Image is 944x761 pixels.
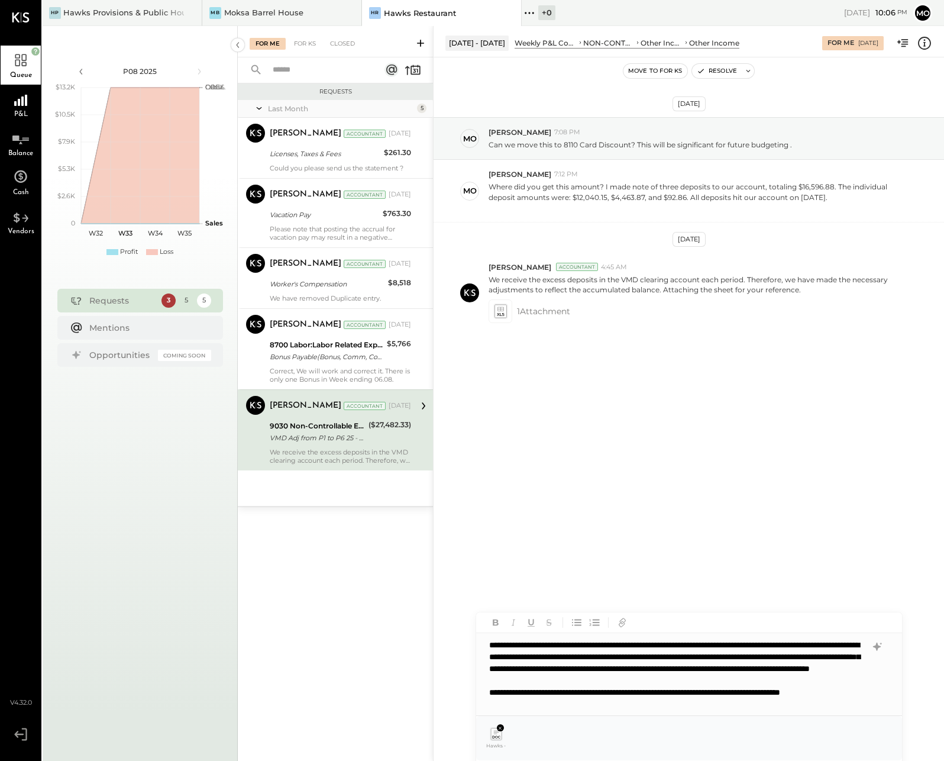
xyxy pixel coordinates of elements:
[541,615,557,630] button: Strikethrough
[270,367,411,383] div: Correct, We will work and correct it. There is only one Bonus in Week ending 06.08.
[389,259,411,269] div: [DATE]
[623,64,687,78] button: Move to for ks
[389,320,411,330] div: [DATE]
[89,229,103,237] text: W32
[58,165,75,173] text: $5.3K
[90,66,190,76] div: P08 2025
[55,110,75,118] text: $10.5K
[388,277,411,289] div: $8,518
[324,38,361,50] div: Closed
[344,402,386,410] div: Accountant
[827,38,854,48] div: For Me
[120,247,138,257] div: Profit
[369,7,381,19] div: HR
[205,83,224,91] text: OPEX
[270,258,341,270] div: [PERSON_NAME]
[1,85,41,124] a: P&L
[250,38,286,50] div: For Me
[387,338,411,350] div: $5,766
[270,225,411,241] div: Please note that posting the accrual for vacation pay may result in a negative balance for the pe...
[368,419,411,431] div: ($27,482.33)
[489,140,792,150] p: Can we move this to 8110 Card Discount? This will be significant for future budgeting .
[1,202,41,241] a: Vendors
[270,432,365,444] div: VMD Adj from P1 to P6 25 - Excess Deposit adjusted to other income
[160,247,173,257] div: Loss
[270,209,379,221] div: Vacation Pay
[209,7,221,19] div: MB
[1,124,41,163] a: Balance
[270,128,341,140] div: [PERSON_NAME]
[858,39,878,47] div: [DATE]
[270,189,341,201] div: [PERSON_NAME]
[344,260,386,268] div: Accountant
[641,38,683,48] div: Other Income and Expenses
[270,164,411,172] div: Could you please send us the statement ?
[270,294,411,302] div: We have removed Duplicate entry.
[489,275,912,295] p: We receive the excess deposits in the VMD clearing account each period. Therefore, we have made t...
[205,219,223,227] text: Sales
[1,46,41,85] a: Queue
[8,150,33,157] span: Balance
[288,38,322,50] div: For KS
[554,128,580,137] span: 7:08 PM
[244,88,427,96] div: Requests
[417,104,426,113] div: 5
[10,72,32,79] span: Queue
[1,163,41,202] a: Cash
[554,170,578,179] span: 7:12 PM
[56,83,75,91] text: $13.2K
[270,420,365,432] div: 9030 Non-Controllable Expenses:Other Income and Expenses:Other Income
[89,295,156,307] div: Requests
[913,4,932,22] button: mo
[463,133,477,144] div: mo
[49,7,61,19] div: HP
[57,192,75,200] text: $2.6K
[270,339,383,351] div: 8700 Labor:Labor Related Expenses:Bonus
[523,615,539,630] button: Underline
[63,7,184,18] div: Hawks Provisions & Public House
[569,615,584,630] button: Unordered List
[844,7,907,18] div: [DATE]
[270,319,341,331] div: [PERSON_NAME]
[383,208,411,220] div: $763.30
[389,401,411,411] div: [DATE]
[587,615,602,630] button: Ordered List
[489,127,551,137] span: [PERSON_NAME]
[689,38,739,48] div: Other Income
[89,322,205,334] div: Mentions
[538,5,555,20] div: + 0
[344,130,386,138] div: Accountant
[483,743,509,749] span: Hawks - daily summary [DATE].pdf
[161,294,176,308] div: 3
[14,111,28,118] span: P&L
[506,615,521,630] button: Italic
[270,400,341,412] div: [PERSON_NAME]
[71,219,75,227] text: 0
[118,229,132,237] text: W33
[268,104,414,114] div: Last Month
[58,137,75,146] text: $7.9K
[517,299,570,323] span: 1 Attachment
[384,8,456,19] div: Hawks Restaurant
[344,191,386,199] div: Accountant
[489,262,551,272] span: [PERSON_NAME]
[270,148,380,160] div: Licenses, Taxes & Fees
[583,38,635,48] div: NON-CONTROLLABLE EXPENSES
[270,351,383,363] div: Bonus Payable(Bonus, Comm, Commis)
[270,448,411,465] div: We receive the excess deposits in the VMD clearing account each period. Therefore, we have made t...
[344,321,386,329] div: Accountant
[489,169,551,179] span: [PERSON_NAME]
[389,190,411,199] div: [DATE]
[89,349,152,361] div: Opportunities
[179,294,193,308] div: 5
[673,96,706,111] div: [DATE]
[13,189,29,196] span: Cash
[692,64,742,78] button: Resolve
[601,263,627,272] span: 4:45 AM
[445,36,509,50] div: [DATE] - [DATE]
[270,278,384,290] div: Worker's Compensation
[8,228,34,235] span: Vendors
[463,185,477,196] div: mo
[384,147,411,159] div: $261.30
[673,232,706,247] div: [DATE]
